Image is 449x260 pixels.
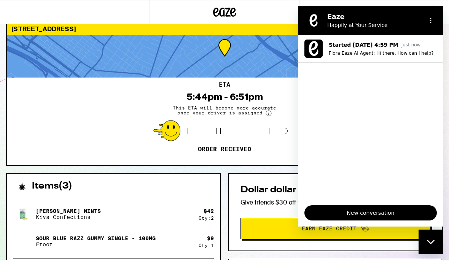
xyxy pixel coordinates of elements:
[298,6,443,227] iframe: Messaging window
[7,22,442,35] div: [STREET_ADDRESS]
[36,235,156,241] p: Sour Blue Razz Gummy Single - 100mg
[36,214,101,220] p: Kiva Confections
[419,230,443,254] iframe: Button to launch messaging window, conversation in progress
[207,235,214,241] div: $ 9
[167,105,282,116] span: This ETA will become more accurate once your driver is assigned
[199,216,214,220] div: Qty: 2
[240,218,431,239] button: Earn Eaze Credit
[32,182,72,191] h2: Items ( 3 )
[186,92,263,102] div: 5:44pm - 6:51pm
[36,208,101,214] p: [PERSON_NAME] Mints
[204,208,214,214] div: $ 42
[240,185,431,195] h2: Dollar dollar bills, y'all
[36,241,156,247] p: Froot
[240,198,431,206] p: Give friends $30 off their first order, get $40 credit for yourself!
[13,231,34,252] img: Sour Blue Razz Gummy Single - 100mg
[302,226,357,231] span: Earn Eaze Credit
[198,146,251,153] p: Order received
[219,82,230,88] h2: ETA
[199,243,214,248] div: Qty: 1
[13,203,34,225] img: Petra Moroccan Mints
